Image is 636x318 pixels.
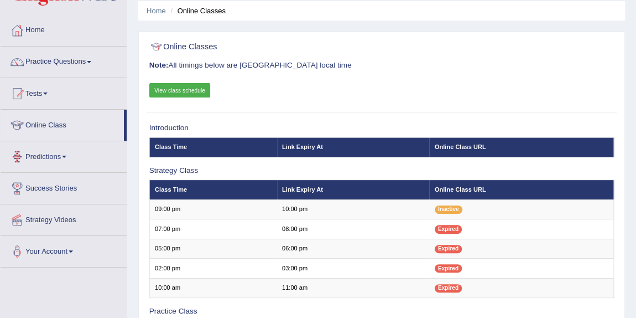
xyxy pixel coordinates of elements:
[1,110,124,137] a: Online Class
[435,206,462,214] span: Inactive
[149,167,614,175] h3: Strategy Class
[149,307,614,316] h3: Practice Class
[168,6,226,16] li: Online Classes
[149,278,277,298] td: 10:00 am
[429,137,613,157] th: Online Class URL
[435,264,462,273] span: Expired
[149,219,277,239] td: 07:00 pm
[277,278,430,298] td: 11:00 am
[435,225,462,233] span: Expired
[435,245,462,253] span: Expired
[149,40,437,54] h2: Online Classes
[277,137,430,157] th: Link Expiry At
[277,259,430,278] td: 03:00 pm
[277,180,430,199] th: Link Expiry At
[1,173,127,201] a: Success Stories
[277,219,430,239] td: 08:00 pm
[1,204,127,232] a: Strategy Videos
[149,83,211,98] a: View class schedule
[1,47,127,74] a: Practice Questions
[1,15,127,43] a: Home
[277,199,430,219] td: 10:00 pm
[149,199,277,219] td: 09:00 pm
[277,239,430,258] td: 06:00 pm
[149,137,277,157] th: Class Time
[149,259,277,278] td: 02:00 pm
[429,180,613,199] th: Online Class URL
[1,141,127,169] a: Predictions
[1,236,127,264] a: Your Account
[149,61,169,69] b: Note:
[149,61,614,70] h3: All timings below are [GEOGRAPHIC_DATA] local time
[147,7,166,15] a: Home
[149,124,614,132] h3: Introduction
[435,284,462,293] span: Expired
[1,78,127,106] a: Tests
[149,239,277,258] td: 05:00 pm
[149,180,277,199] th: Class Time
